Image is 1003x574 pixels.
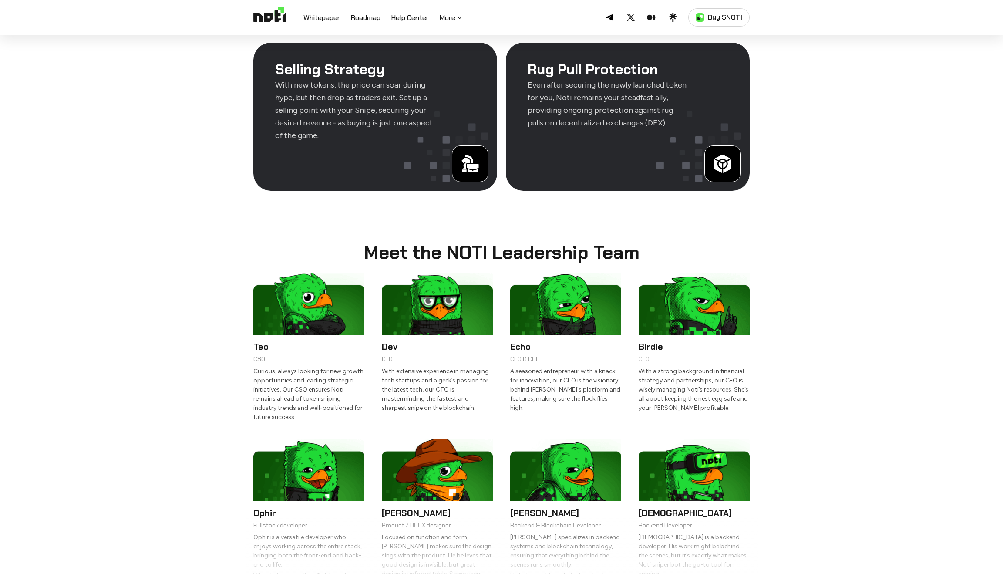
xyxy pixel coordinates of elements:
[253,273,364,335] img: Teo avatar
[350,13,380,24] a: Roadmap
[253,355,364,363] p: CSO
[510,506,621,520] h6: [PERSON_NAME]
[253,340,364,353] h6: Teo
[639,355,750,363] p: CFO
[382,355,493,363] p: CTO
[639,506,750,520] h6: [DEMOGRAPHIC_DATA]
[275,62,475,77] h3: Selling Strategy
[528,62,728,77] h3: Rug Pull Protection
[510,439,621,501] img: Sam avatar
[382,340,493,353] h6: Dev
[510,273,621,335] img: Echo avatar
[688,8,750,27] a: Buy $NOTI
[639,367,750,412] p: With a strong background in financial strategy and partnerships, our CFO is wisely managing Noti’...
[528,79,689,129] p: Even after securing the newly launched token for you, Noti remains your steadfast ally, providing...
[639,273,750,335] img: Birdie avatar
[510,367,621,412] p: A seasoned entrepreneur with a knack for innovation, our CEO is the visionary behind [PERSON_NAME...
[253,439,364,501] img: Ophir avatar
[382,439,493,501] img: Dmitriy avatar
[253,367,364,422] p: Curious, always looking for new growth opportunities and leading strategic initiatives. Our CSO e...
[382,367,493,412] p: With extensive experience in managing tech startups and a geek’s passion for the latest tech, our...
[391,13,429,24] a: Help Center
[382,506,493,520] h6: [PERSON_NAME]
[639,439,750,501] img: Muhammad avatar
[510,355,621,363] p: CEO & CPO
[253,506,364,520] h6: Ophir
[510,340,621,353] h6: Echo
[253,243,750,262] h2: Meet the NOTI Leadership Team
[253,7,286,28] img: Logo
[382,273,493,335] img: Dev avatar
[303,13,340,24] a: Whitepaper
[275,79,436,142] p: With new tokens, the price can soar during hype, but then drop as traders exit. Set up a selling ...
[639,340,750,353] h6: Birdie
[439,13,463,23] button: More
